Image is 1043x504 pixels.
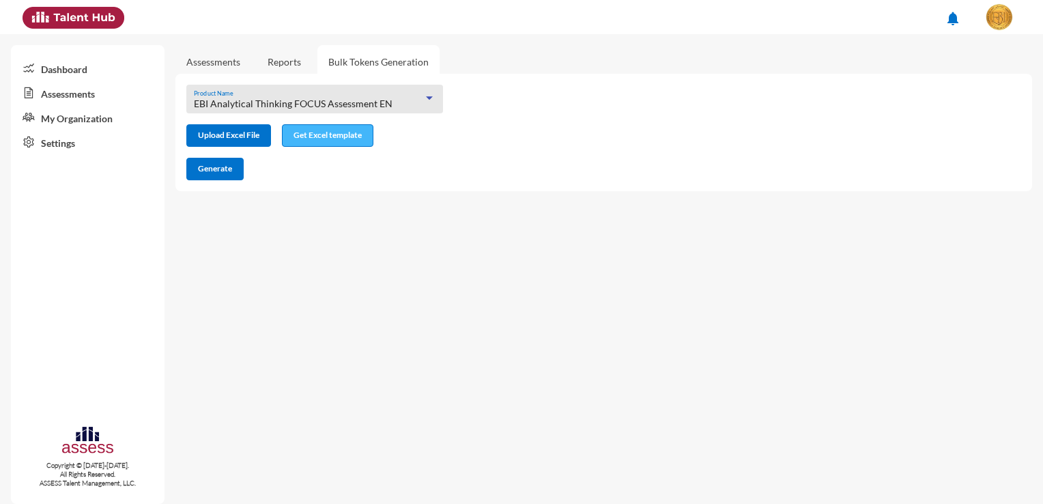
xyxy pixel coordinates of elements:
button: Upload Excel File [186,124,271,147]
span: Generate [198,163,232,173]
span: Get Excel template [294,130,362,140]
a: Assessments [186,56,240,68]
a: Assessments [11,81,165,105]
span: EBI Analytical Thinking FOCUS Assessment EN [194,98,392,109]
a: My Organization [11,105,165,130]
a: Reports [257,45,312,79]
a: Dashboard [11,56,165,81]
button: Get Excel template [282,124,373,147]
a: Settings [11,130,165,154]
button: Generate [186,158,244,180]
mat-icon: notifications [945,10,961,27]
span: Upload Excel File [198,130,259,140]
img: assesscompany-logo.png [61,425,115,458]
a: Bulk Tokens Generation [317,45,440,79]
p: Copyright © [DATE]-[DATE]. All Rights Reserved. ASSESS Talent Management, LLC. [11,461,165,488]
